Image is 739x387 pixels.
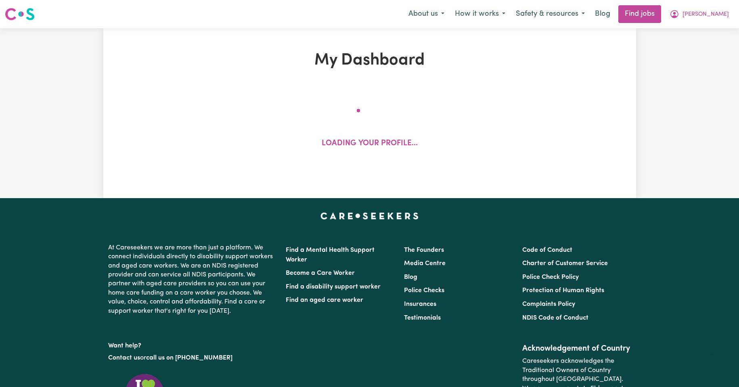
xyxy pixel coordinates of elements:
a: Find jobs [618,5,661,23]
a: The Founders [404,247,444,253]
a: Blog [404,274,417,280]
a: Careseekers home page [320,213,419,219]
a: NDIS Code of Conduct [522,315,588,321]
button: About us [403,6,450,23]
a: Police Checks [404,287,444,294]
a: Find a Mental Health Support Worker [286,247,375,263]
span: [PERSON_NAME] [682,10,729,19]
button: How it works [450,6,511,23]
a: Complaints Policy [522,301,575,308]
a: Police Check Policy [522,274,579,280]
a: Become a Care Worker [286,270,355,276]
a: Charter of Customer Service [522,260,608,267]
h1: My Dashboard [197,51,542,70]
a: Careseekers logo [5,5,35,23]
a: Blog [590,5,615,23]
p: Loading your profile... [322,138,418,150]
a: Code of Conduct [522,247,572,253]
a: Insurances [404,301,436,308]
a: Contact us [108,355,140,361]
a: Protection of Human Rights [522,287,604,294]
p: or [108,350,276,366]
a: Testimonials [404,315,441,321]
h2: Acknowledgement of Country [522,344,631,354]
a: Find an aged care worker [286,297,363,303]
a: Media Centre [404,260,446,267]
iframe: Button to launch messaging window [707,355,733,381]
img: Careseekers logo [5,7,35,21]
a: Find a disability support worker [286,284,381,290]
a: call us on [PHONE_NUMBER] [146,355,232,361]
p: Want help? [108,338,276,350]
button: My Account [664,6,734,23]
p: At Careseekers we are more than just a platform. We connect individuals directly to disability su... [108,240,276,319]
button: Safety & resources [511,6,590,23]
